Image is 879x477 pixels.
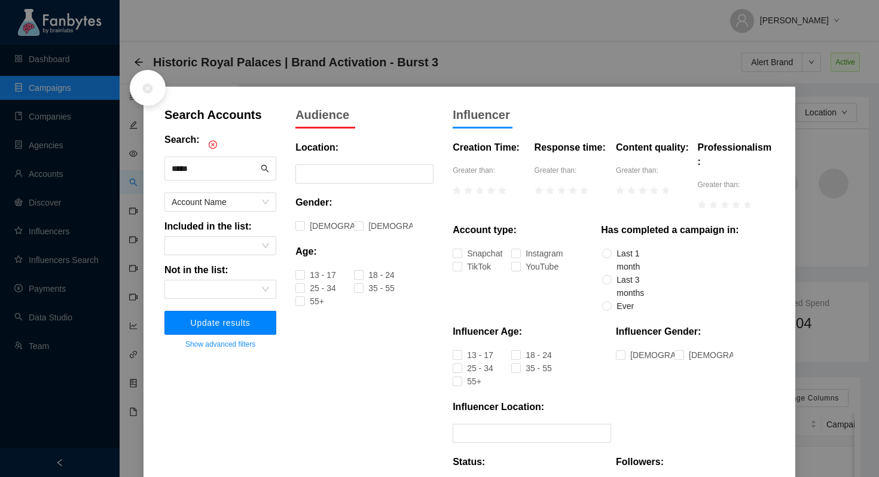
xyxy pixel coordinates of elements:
[661,186,670,195] span: star
[698,201,706,209] span: star
[616,325,701,339] p: Influencer Gender:
[467,348,476,362] div: 13 - 17
[310,295,315,308] div: 55+
[164,335,276,354] button: Show advanced filters
[498,186,506,195] span: star
[546,186,554,195] span: star
[535,186,543,195] span: star
[453,164,529,176] p: Greater than:
[172,193,269,211] span: Account Name
[467,375,472,388] div: 55+
[616,164,692,176] p: Greater than:
[467,260,475,273] div: TikTok
[732,201,740,209] span: star
[698,179,774,191] p: Greater than:
[612,299,639,313] span: Ever
[464,186,472,195] span: star
[630,348,661,362] div: [DEMOGRAPHIC_DATA]
[535,140,606,155] p: Response time:
[310,282,319,295] div: 25 - 34
[142,82,154,94] span: close-circle
[650,186,658,195] span: star
[698,140,774,169] p: Professionalism:
[310,268,319,282] div: 13 - 17
[627,186,636,195] span: star
[209,140,217,149] span: close-circle
[368,282,377,295] div: 35 - 55
[164,133,200,147] p: Search:
[295,195,332,210] p: Gender:
[185,338,255,350] span: Show advanced filters
[569,186,577,195] span: star
[612,273,660,299] span: Last 3 months
[616,455,664,469] p: Followers:
[453,223,517,237] p: Account type:
[368,219,399,233] div: [DEMOGRAPHIC_DATA]
[453,325,522,339] p: Influencer Age:
[453,140,520,155] p: Creation Time:
[191,318,251,328] span: Update results
[310,219,341,233] div: [DEMOGRAPHIC_DATA]
[453,186,461,195] span: star
[689,348,720,362] div: [DEMOGRAPHIC_DATA]
[526,348,535,362] div: 18 - 24
[639,186,647,195] span: star
[475,186,484,195] span: star
[261,164,269,173] span: search
[164,311,276,335] button: Update results
[526,247,538,260] div: Instagram
[601,223,738,237] p: Has completed a campaign in:
[487,186,495,195] span: star
[616,186,624,195] span: star
[535,164,611,176] p: Greater than:
[467,362,476,375] div: 25 - 34
[526,260,536,273] div: YouTube
[709,201,718,209] span: star
[526,362,535,375] div: 35 - 55
[612,247,660,273] span: Last 1 month
[295,140,338,155] p: Location:
[467,247,479,260] div: Snapchat
[616,140,689,155] p: Content quality:
[453,400,544,414] p: Influencer Location:
[453,455,485,469] p: Status:
[580,186,588,195] span: star
[295,244,317,259] p: Age:
[557,186,566,195] span: star
[721,201,729,209] span: star
[368,268,377,282] div: 18 - 24
[743,201,752,209] span: star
